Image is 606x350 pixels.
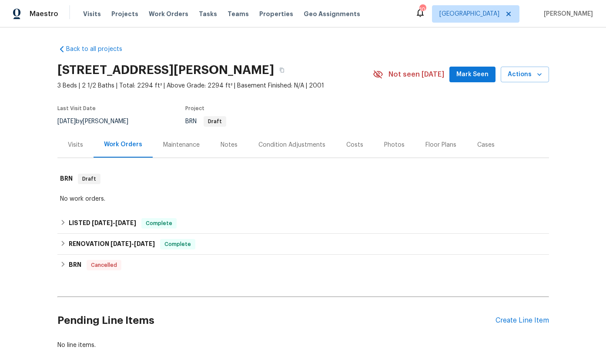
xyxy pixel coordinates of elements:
div: Condition Adjustments [258,141,325,149]
span: Last Visit Date [57,106,96,111]
div: Maintenance [163,141,200,149]
span: Complete [142,219,176,228]
span: [DATE] [110,241,131,247]
button: Mark Seen [449,67,496,83]
span: [DATE] [92,220,113,226]
div: Visits [68,141,83,149]
h6: LISTED [69,218,136,229]
div: RENOVATION [DATE]-[DATE]Complete [57,234,549,255]
div: Work Orders [104,140,142,149]
div: No line items. [57,341,549,350]
span: Visits [83,10,101,18]
h6: RENOVATION [69,239,155,249]
div: by [PERSON_NAME] [57,116,139,127]
span: Actions [508,69,542,80]
span: Geo Assignments [304,10,360,18]
span: Mark Seen [456,69,489,80]
span: Tasks [199,11,217,17]
span: Project [185,106,204,111]
div: BRN Cancelled [57,255,549,276]
span: [DATE] [134,241,155,247]
span: Properties [259,10,293,18]
span: - [110,241,155,247]
h2: Pending Line Items [57,300,496,341]
div: No work orders. [60,195,546,203]
div: BRN Draft [57,165,549,193]
span: [DATE] [57,118,76,125]
span: Draft [79,175,100,183]
span: Projects [111,10,138,18]
a: Back to all projects [57,45,141,54]
div: Floor Plans [425,141,456,149]
div: Notes [221,141,238,149]
span: [DATE] [115,220,136,226]
span: Work Orders [149,10,188,18]
div: 104 [419,5,425,14]
span: Draft [204,119,225,124]
span: Complete [161,240,194,249]
div: Photos [384,141,405,149]
div: Costs [346,141,363,149]
h6: BRN [69,260,81,270]
span: [PERSON_NAME] [540,10,593,18]
div: Cases [477,141,495,149]
span: BRN [185,118,226,125]
span: Not seen [DATE] [388,70,444,79]
span: Cancelled [87,261,121,269]
span: Maestro [30,10,58,18]
h6: BRN [60,174,73,184]
span: Teams [228,10,249,18]
button: Actions [501,67,549,83]
div: LISTED [DATE]-[DATE]Complete [57,213,549,234]
span: [GEOGRAPHIC_DATA] [439,10,499,18]
h2: [STREET_ADDRESS][PERSON_NAME] [57,66,274,74]
span: - [92,220,136,226]
div: Create Line Item [496,316,549,325]
span: 3 Beds | 2 1/2 Baths | Total: 2294 ft² | Above Grade: 2294 ft² | Basement Finished: N/A | 2001 [57,81,373,90]
button: Copy Address [274,62,290,78]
